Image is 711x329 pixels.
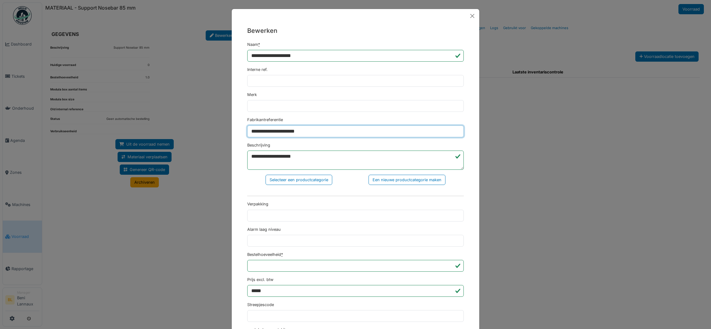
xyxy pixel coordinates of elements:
[247,142,270,148] label: Beschrijving
[247,302,274,308] label: Streepjescode
[247,117,283,123] label: Fabrikantreferentie
[247,226,281,232] label: Alarm laag niveau
[247,277,273,283] label: Prijs excl. btw
[247,42,260,47] label: Naam
[281,252,283,257] abbr: Verplicht
[266,175,332,185] div: Selecteer een productcategorie
[247,26,464,35] h5: Bewerken
[468,11,477,20] button: Close
[247,252,283,257] label: Bestelhoeveelheid
[247,201,268,207] label: Verpakking
[247,67,268,72] label: Interne ref.
[258,42,260,47] abbr: Verplicht
[247,92,257,98] label: Merk
[369,175,445,185] div: Een nieuwe productcategorie maken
